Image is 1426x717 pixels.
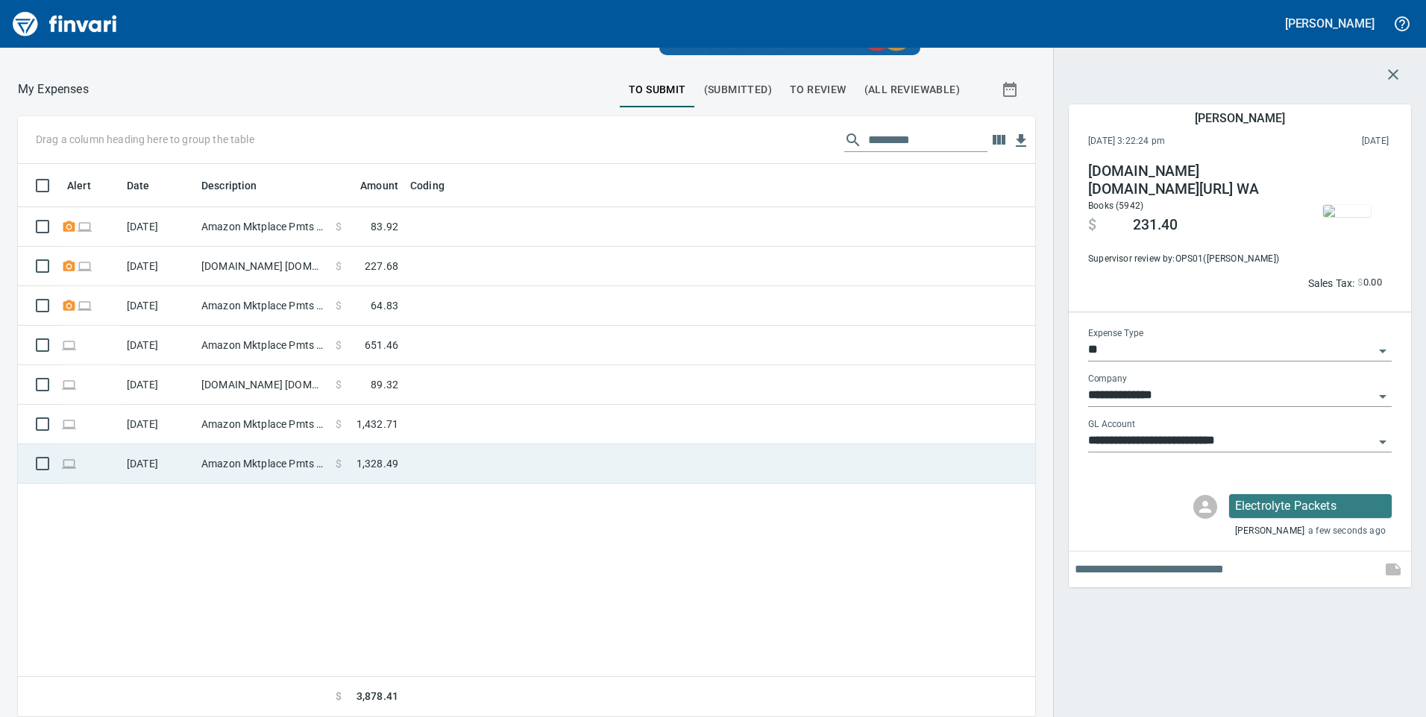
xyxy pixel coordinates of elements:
button: [PERSON_NAME] [1281,12,1378,35]
span: Online transaction [61,419,77,429]
td: [DATE] [121,286,195,326]
img: receipts%2Ftapani%2F2025-09-26%2FdDaZX8JUyyeI0KH0W5cbBD8H2fn2__ZOf2U2pV7UUzMOnzqnPe_1.jpg [1323,205,1371,217]
span: 1,432.71 [356,417,398,432]
span: 227.68 [365,259,398,274]
td: Amazon Mktplace Pmts [DOMAIN_NAME][URL] WA [195,326,330,365]
span: Online transaction [77,221,92,231]
h5: [PERSON_NAME] [1285,16,1375,31]
label: Expense Type [1088,329,1143,338]
span: (All Reviewable) [864,80,960,99]
span: This records your note into the expense [1375,552,1411,587]
span: Amount [341,177,398,195]
span: Coding [410,177,445,195]
h4: [DOMAIN_NAME] [DOMAIN_NAME][URL] WA [1088,162,1291,198]
span: Supervisor review by: OPS01 ([PERSON_NAME]) [1088,252,1291,267]
td: Amazon Mktplace Pmts [DOMAIN_NAME][URL] WA [195,444,330,484]
span: Online transaction [61,379,77,389]
nav: breadcrumb [18,80,89,98]
span: $ [336,417,342,432]
span: $ [336,456,342,471]
span: Alert [67,177,110,195]
span: 1,328.49 [356,456,398,471]
button: Open [1372,341,1393,361]
td: [DATE] [121,365,195,405]
td: [DATE] [121,207,195,247]
button: Choose columns to display [987,129,1010,151]
span: Amount [360,177,398,195]
span: a few seconds ago [1308,524,1386,539]
span: $ [336,338,342,353]
span: Online transaction [61,458,77,468]
h5: [PERSON_NAME] [1195,110,1284,126]
td: [DATE] [121,444,195,484]
span: $ [336,298,342,313]
span: Date [127,177,150,195]
label: GL Account [1088,420,1135,429]
td: [DATE] [121,247,195,286]
span: Books (5942) [1088,200,1143,211]
label: Company [1088,375,1127,384]
span: $ [336,259,342,274]
td: [DOMAIN_NAME] [DOMAIN_NAME][URL] WA [195,247,330,286]
span: 3,878.41 [356,689,398,704]
span: Online transaction [77,261,92,271]
span: $ [336,377,342,392]
span: Online transaction [77,300,92,310]
span: 64.83 [371,298,398,313]
td: [DATE] [121,405,195,444]
span: $ [336,219,342,234]
span: Date [127,177,169,195]
span: $ [1357,274,1363,291]
button: Open [1372,432,1393,452]
td: [DATE] [121,326,195,365]
button: Open [1372,386,1393,407]
span: [PERSON_NAME] [1235,524,1304,539]
span: 89.32 [371,377,398,392]
td: [DOMAIN_NAME] [DOMAIN_NAME][URL] WA [195,365,330,405]
span: $ [1088,216,1096,234]
span: To Submit [629,80,686,99]
button: Close transaction [1375,57,1411,92]
td: Amazon Mktplace Pmts [DOMAIN_NAME][URL] WA [195,405,330,444]
span: [DATE] 3:22:24 pm [1088,134,1263,149]
span: (Submitted) [704,80,772,99]
span: $ [336,689,342,704]
span: 651.46 [365,338,398,353]
span: Alert [67,177,91,195]
span: Online transaction [61,340,77,350]
img: Finvari [9,6,121,42]
p: My Expenses [18,80,89,98]
span: To Review [790,80,847,99]
td: Amazon Mktplace Pmts [DOMAIN_NAME][URL] WA [195,286,330,326]
button: Download table [1010,130,1032,152]
span: Description [201,177,277,195]
p: Sales Tax: [1308,276,1355,291]
span: Receipt Required [61,261,77,271]
span: 0.00 [1363,274,1383,291]
span: Receipt Required [61,300,77,310]
button: Sales Tax:$0.00 [1304,271,1386,294]
span: Coding [410,177,464,195]
p: Electrolyte Packets [1235,497,1386,515]
span: 83.92 [371,219,398,234]
span: Description [201,177,257,195]
div: Click for options [1229,494,1392,518]
span: 231.40 [1133,216,1178,234]
span: Receipt Required [61,221,77,231]
p: Drag a column heading here to group the table [36,132,254,147]
td: Amazon Mktplace Pmts [DOMAIN_NAME][URL] WA [195,207,330,247]
span: This charge was settled by the merchant and appears on the 2025/09/27 statement. [1263,134,1389,149]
